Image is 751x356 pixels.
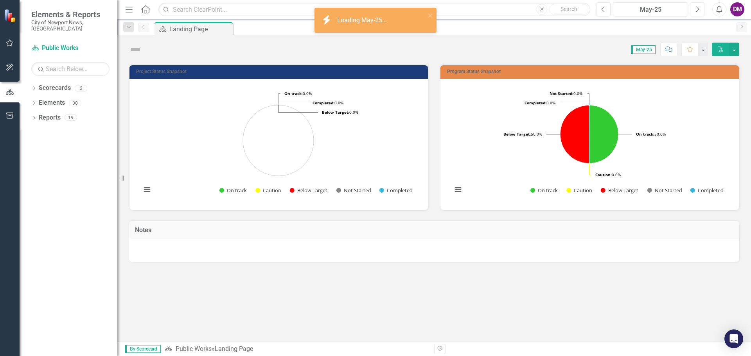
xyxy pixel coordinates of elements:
tspan: Completed: [525,100,546,106]
text: 0.0% [550,91,582,96]
h3: Notes [135,227,733,234]
div: Chart. Highcharts interactive chart. [448,85,731,202]
div: » [165,345,428,354]
button: Show On track [219,187,247,194]
small: City of Newport News, [GEOGRAPHIC_DATA] [31,19,110,32]
tspan: Not Started: [550,91,573,96]
a: Elements [39,98,65,107]
button: close [428,11,433,20]
div: 19 [65,114,77,121]
text: Not Started [344,187,371,194]
button: May-25 [613,2,688,16]
button: Show Below Target [601,187,639,194]
div: Landing Page [215,345,253,352]
a: Public Works [31,44,110,53]
button: View chart menu, Chart [142,184,153,195]
h3: Program Status Snapshot [447,69,735,74]
text: Not Started [655,187,682,194]
tspan: Below Target: [503,131,531,137]
button: View chart menu, Chart [453,184,464,195]
path: On track, 2. [589,105,618,163]
text: 0.0% [284,91,312,96]
tspan: Below Target: [322,109,349,115]
span: Elements & Reports [31,10,110,19]
path: Below Target, 2. [560,105,589,163]
tspan: Caution: [595,172,612,177]
text: 0.0% [595,172,621,177]
button: Show Below Target [290,187,328,194]
input: Search Below... [31,62,110,76]
div: Open Intercom Messenger [724,329,743,348]
tspan: On track: [284,91,303,96]
button: Show Completed [690,187,724,194]
div: Loading May-25... [337,16,389,25]
tspan: Completed: [313,100,334,106]
svg: Interactive chart [137,85,419,202]
div: Chart. Highcharts interactive chart. [137,85,420,202]
a: Reports [39,113,61,122]
text: 0.0% [525,100,555,106]
button: Show Completed [379,187,413,194]
span: May-25 [631,45,656,54]
text: 50.0% [636,131,666,137]
text: 0.0% [322,109,358,115]
a: Scorecards [39,84,71,93]
tspan: On track: [636,131,654,137]
svg: Interactive chart [448,85,730,202]
button: Search [549,4,588,15]
div: Landing Page [169,24,231,34]
span: Search [561,6,577,12]
button: Show Caution [255,187,281,194]
img: Not Defined [129,43,142,56]
button: Show Not Started [336,187,371,194]
img: ClearPoint Strategy [4,9,18,22]
button: DM [730,2,744,16]
div: May-25 [616,5,685,14]
h3: Project Status Snapshot [136,69,424,74]
div: 30 [69,100,81,106]
span: By Scorecard [125,345,161,353]
button: Show Caution [566,187,592,194]
input: Search ClearPoint... [158,3,590,16]
text: 50.0% [503,131,542,137]
div: 2 [75,85,87,91]
a: Public Works [176,345,212,352]
button: Show On track [530,187,558,194]
text: 0.0% [313,100,343,106]
button: Show Not Started [647,187,682,194]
